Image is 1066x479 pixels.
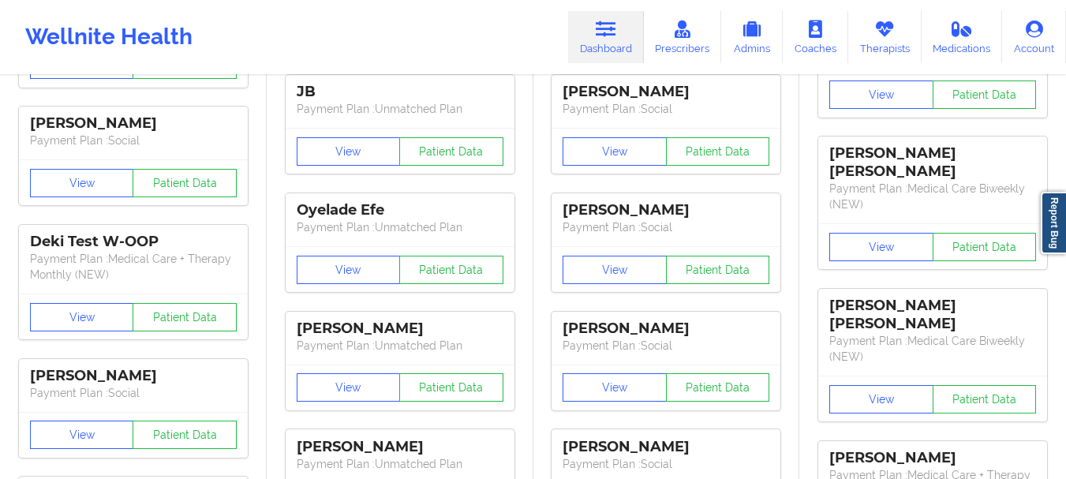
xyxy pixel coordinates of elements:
[563,438,769,456] div: [PERSON_NAME]
[783,11,848,63] a: Coaches
[922,11,1003,63] a: Medications
[297,219,503,235] p: Payment Plan : Unmatched Plan
[933,385,1037,414] button: Patient Data
[563,101,769,117] p: Payment Plan : Social
[30,233,237,251] div: Deki Test W-OOP
[133,169,237,197] button: Patient Data
[297,438,503,456] div: [PERSON_NAME]
[563,83,769,101] div: [PERSON_NAME]
[399,256,503,284] button: Patient Data
[297,320,503,338] div: [PERSON_NAME]
[30,169,134,197] button: View
[563,219,769,235] p: Payment Plan : Social
[1041,192,1066,254] a: Report Bug
[30,385,237,401] p: Payment Plan : Social
[829,449,1036,467] div: [PERSON_NAME]
[829,385,933,414] button: View
[297,256,401,284] button: View
[644,11,722,63] a: Prescribers
[829,80,933,109] button: View
[30,133,237,148] p: Payment Plan : Social
[399,373,503,402] button: Patient Data
[297,456,503,472] p: Payment Plan : Unmatched Plan
[563,456,769,472] p: Payment Plan : Social
[829,297,1036,333] div: [PERSON_NAME] [PERSON_NAME]
[563,137,667,166] button: View
[563,256,667,284] button: View
[297,83,503,101] div: JB
[848,11,922,63] a: Therapists
[933,80,1037,109] button: Patient Data
[829,333,1036,365] p: Payment Plan : Medical Care Biweekly (NEW)
[30,114,237,133] div: [PERSON_NAME]
[563,201,769,219] div: [PERSON_NAME]
[133,303,237,331] button: Patient Data
[666,137,770,166] button: Patient Data
[399,137,503,166] button: Patient Data
[30,251,237,283] p: Payment Plan : Medical Care + Therapy Monthly (NEW)
[563,338,769,354] p: Payment Plan : Social
[829,181,1036,212] p: Payment Plan : Medical Care Biweekly (NEW)
[829,144,1036,181] div: [PERSON_NAME] [PERSON_NAME]
[133,421,237,449] button: Patient Data
[563,373,667,402] button: View
[297,338,503,354] p: Payment Plan : Unmatched Plan
[721,11,783,63] a: Admins
[30,367,237,385] div: [PERSON_NAME]
[297,201,503,219] div: Oyelade Efe
[568,11,644,63] a: Dashboard
[297,373,401,402] button: View
[829,233,933,261] button: View
[1002,11,1066,63] a: Account
[563,320,769,338] div: [PERSON_NAME]
[666,256,770,284] button: Patient Data
[30,421,134,449] button: View
[30,303,134,331] button: View
[933,233,1037,261] button: Patient Data
[297,137,401,166] button: View
[297,101,503,117] p: Payment Plan : Unmatched Plan
[666,373,770,402] button: Patient Data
